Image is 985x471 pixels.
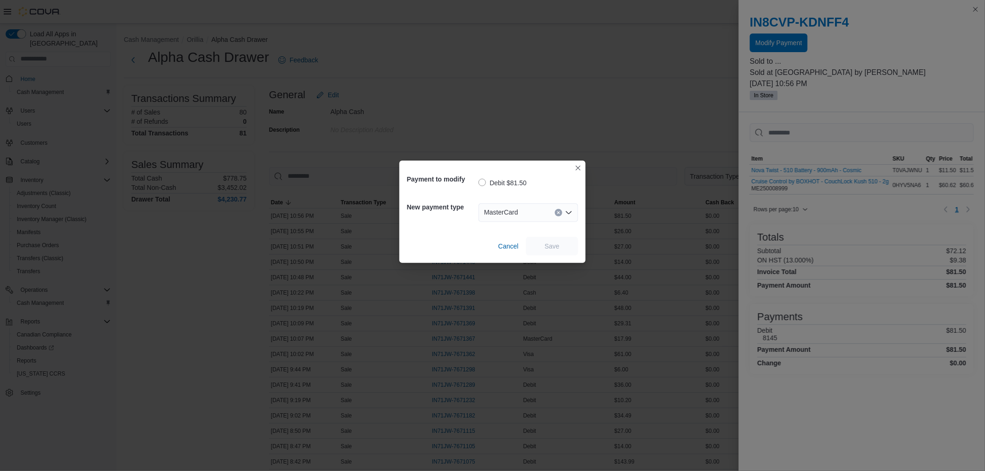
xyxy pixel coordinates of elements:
[526,237,578,256] button: Save
[573,162,584,174] button: Closes this modal window
[407,170,477,188] h5: Payment to modify
[484,207,518,218] span: MasterCard
[407,198,477,216] h5: New payment type
[522,207,523,218] input: Accessible screen reader label
[494,237,522,256] button: Cancel
[565,209,573,216] button: Open list of options
[555,209,562,216] button: Clear input
[498,242,519,251] span: Cancel
[545,242,560,251] span: Save
[479,177,526,188] label: Debit $81.50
